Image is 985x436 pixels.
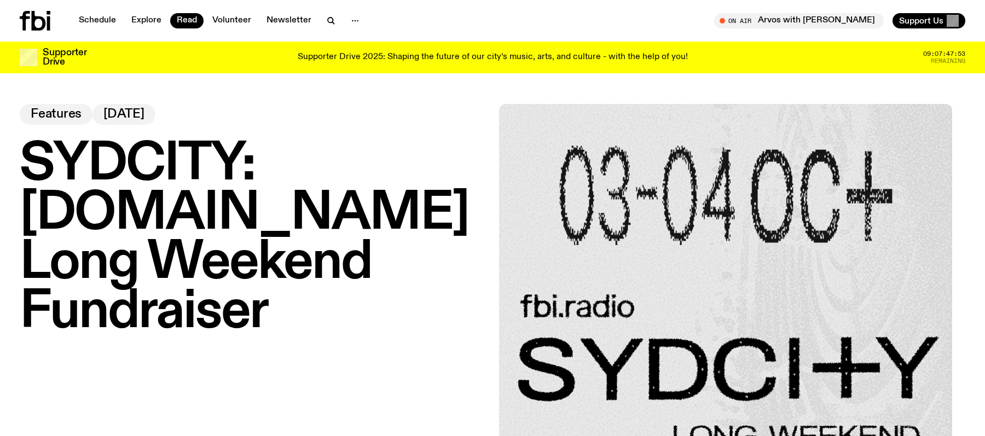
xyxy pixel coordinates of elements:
a: Newsletter [260,13,318,28]
a: Read [170,13,204,28]
span: Remaining [931,58,965,64]
p: Supporter Drive 2025: Shaping the future of our city’s music, arts, and culture - with the help o... [298,53,688,62]
span: [DATE] [103,108,144,120]
span: Support Us [899,16,943,26]
span: 09:07:47:53 [923,51,965,57]
a: Explore [125,13,168,28]
button: On AirArvos with [PERSON_NAME] [714,13,884,28]
h3: Supporter Drive [43,48,86,67]
a: Volunteer [206,13,258,28]
span: Features [31,108,82,120]
h1: SYDCITY: [DOMAIN_NAME] Long Weekend Fundraiser [20,140,486,337]
button: Support Us [893,13,965,28]
a: Schedule [72,13,123,28]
